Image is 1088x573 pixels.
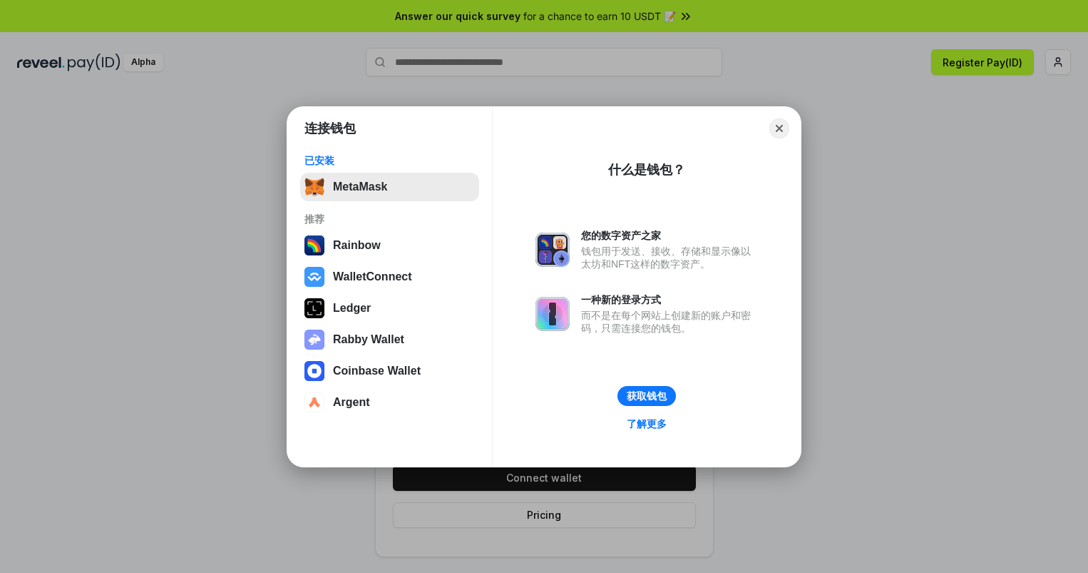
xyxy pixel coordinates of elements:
div: 了解更多 [627,417,667,430]
img: svg+xml,%3Csvg%20xmlns%3D%22http%3A%2F%2Fwww.w3.org%2F2000%2Fsvg%22%20fill%3D%22none%22%20viewBox... [304,330,324,350]
div: Rainbow [333,239,381,252]
img: svg+xml,%3Csvg%20width%3D%22120%22%20height%3D%22120%22%20viewBox%3D%220%200%20120%20120%22%20fil... [304,235,324,255]
button: WalletConnect [300,263,479,291]
div: 推荐 [304,213,475,225]
img: svg+xml,%3Csvg%20xmlns%3D%22http%3A%2F%2Fwww.w3.org%2F2000%2Fsvg%22%20width%3D%2228%22%20height%3... [304,298,324,318]
div: Argent [333,396,370,409]
div: MetaMask [333,181,387,193]
div: Coinbase Wallet [333,365,421,377]
img: svg+xml,%3Csvg%20fill%3D%22none%22%20height%3D%2233%22%20viewBox%3D%220%200%2035%2033%22%20width%... [304,177,324,197]
div: 获取钱包 [627,390,667,402]
div: Rabby Wallet [333,333,404,346]
img: svg+xml,%3Csvg%20xmlns%3D%22http%3A%2F%2Fwww.w3.org%2F2000%2Fsvg%22%20fill%3D%22none%22%20viewBox... [535,233,570,267]
button: Rabby Wallet [300,325,479,354]
div: Ledger [333,302,371,315]
div: 而不是在每个网站上创建新的账户和密码，只需连接您的钱包。 [581,309,758,335]
div: 已安装 [304,154,475,167]
button: Coinbase Wallet [300,357,479,385]
img: svg+xml,%3Csvg%20width%3D%2228%22%20height%3D%2228%22%20viewBox%3D%220%200%2028%2028%22%20fill%3D... [304,267,324,287]
div: 您的数字资产之家 [581,229,758,242]
div: 什么是钱包？ [608,161,685,178]
a: 了解更多 [618,415,675,433]
button: Argent [300,388,479,417]
div: 一种新的登录方式 [581,293,758,306]
h1: 连接钱包 [304,120,356,137]
button: 获取钱包 [617,386,676,406]
img: svg+xml,%3Csvg%20xmlns%3D%22http%3A%2F%2Fwww.w3.org%2F2000%2Fsvg%22%20fill%3D%22none%22%20viewBox... [535,297,570,331]
button: MetaMask [300,173,479,201]
img: svg+xml,%3Csvg%20width%3D%2228%22%20height%3D%2228%22%20viewBox%3D%220%200%2028%2028%22%20fill%3D... [304,392,324,412]
img: svg+xml,%3Csvg%20width%3D%2228%22%20height%3D%2228%22%20viewBox%3D%220%200%2028%2028%22%20fill%3D... [304,361,324,381]
div: 钱包用于发送、接收、存储和显示像以太坊和NFT这样的数字资产。 [581,245,758,270]
button: Close [769,118,789,138]
div: WalletConnect [333,270,412,283]
button: Ledger [300,294,479,323]
button: Rainbow [300,231,479,260]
